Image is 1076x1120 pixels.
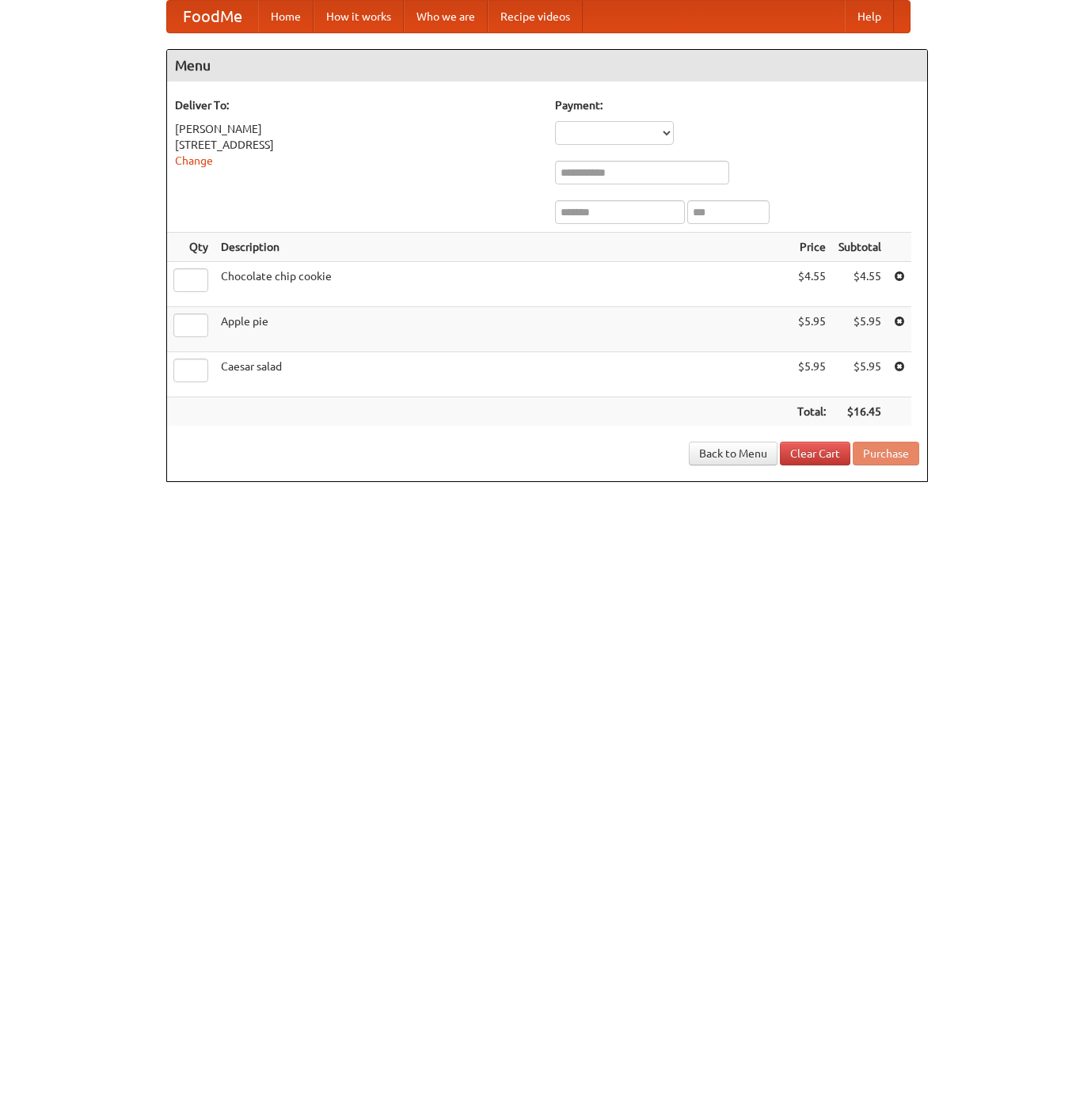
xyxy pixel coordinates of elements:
[167,1,258,32] a: FoodMe
[488,1,583,32] a: Recipe videos
[175,97,539,113] h5: Deliver To:
[167,233,215,262] th: Qty
[832,352,888,397] td: $5.95
[404,1,488,32] a: Who we are
[791,233,832,262] th: Price
[853,442,919,465] button: Purchase
[791,262,832,307] td: $4.55
[215,352,791,397] td: Caesar salad
[832,262,888,307] td: $4.55
[791,397,832,427] th: Total:
[258,1,314,32] a: Home
[314,1,404,32] a: How it works
[791,307,832,352] td: $5.95
[689,442,778,465] a: Back to Menu
[215,307,791,352] td: Apple pie
[791,352,832,397] td: $5.95
[832,233,888,262] th: Subtotal
[780,442,850,465] a: Clear Cart
[167,50,927,82] h4: Menu
[555,97,919,113] h5: Payment:
[175,121,539,137] div: [PERSON_NAME]
[215,262,791,307] td: Chocolate chip cookie
[175,137,539,153] div: [STREET_ADDRESS]
[175,154,213,167] a: Change
[832,397,888,427] th: $16.45
[845,1,894,32] a: Help
[215,233,791,262] th: Description
[832,307,888,352] td: $5.95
